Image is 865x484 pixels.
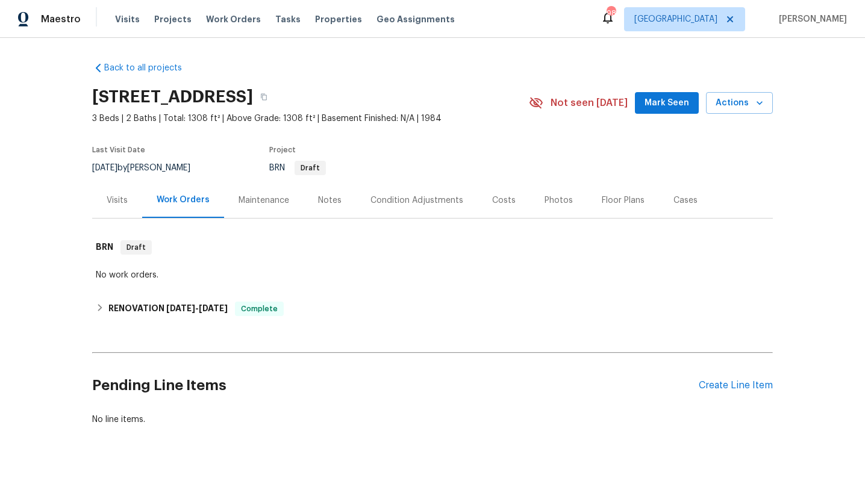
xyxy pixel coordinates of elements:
span: Visits [115,13,140,25]
span: BRN [269,164,326,172]
div: Floor Plans [602,194,645,206]
button: Mark Seen [635,92,699,114]
div: 98 [607,7,615,19]
a: Back to all projects [92,62,208,74]
span: - [166,304,228,312]
h6: BRN [96,240,113,255]
div: No work orders. [96,269,769,281]
span: [GEOGRAPHIC_DATA] [634,13,717,25]
div: Condition Adjustments [370,194,463,206]
div: Notes [318,194,342,206]
span: [DATE] [166,304,195,312]
button: Actions [706,92,773,114]
span: Actions [716,96,763,111]
span: Draft [296,164,325,172]
span: 3 Beds | 2 Baths | Total: 1308 ft² | Above Grade: 1308 ft² | Basement Finished: N/A | 1984 [92,113,529,125]
span: [DATE] [92,164,117,172]
button: Copy Address [253,86,275,108]
div: BRN Draft [92,228,773,267]
span: Project [269,146,296,154]
div: Create Line Item [699,380,773,391]
span: [PERSON_NAME] [774,13,847,25]
div: RENOVATION [DATE]-[DATE]Complete [92,294,773,323]
div: No line items. [92,414,773,426]
div: Maintenance [239,194,289,206]
span: Geo Assignments [376,13,455,25]
div: Visits [107,194,128,206]
div: Photos [545,194,573,206]
div: by [PERSON_NAME] [92,161,205,175]
span: Properties [315,13,362,25]
div: Costs [492,194,516,206]
span: Complete [236,303,283,315]
span: Not seen [DATE] [551,97,628,109]
h6: RENOVATION [108,302,228,316]
span: Projects [154,13,192,25]
span: Draft [122,241,151,253]
span: Last Visit Date [92,146,145,154]
span: Tasks [275,15,301,23]
h2: Pending Line Items [92,358,699,414]
div: Work Orders [157,194,210,206]
span: Maestro [41,13,81,25]
span: Work Orders [206,13,261,25]
div: Cases [673,194,698,206]
h2: [STREET_ADDRESS] [92,91,253,103]
span: Mark Seen [645,96,689,111]
span: [DATE] [199,304,228,312]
